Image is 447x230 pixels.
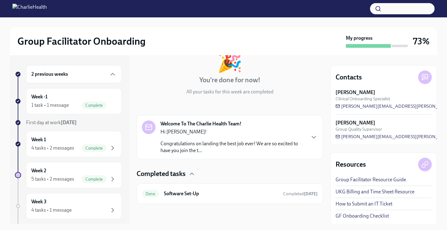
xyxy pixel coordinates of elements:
div: 4 tasks • 2 messages [31,145,74,151]
a: Week 34 tasks • 1 message [15,193,122,219]
h6: Week 1 [31,136,46,143]
span: Complete [82,146,106,151]
a: Week -11 task • 1 messageComplete [15,88,122,114]
h2: Group Facilitator Onboarding [17,35,146,47]
p: Hi [PERSON_NAME]! [160,129,305,135]
span: Completed [283,191,318,196]
a: DoneSoftware Set-UpCompleted[DATE] [142,189,318,199]
a: Week 14 tasks • 2 messagesComplete [15,131,122,157]
span: Clinical Onboarding Specialist [336,96,390,102]
div: 2 previous weeks [26,65,122,83]
strong: My progress [346,35,372,42]
strong: [PERSON_NAME] [336,120,375,126]
a: How to Submit an IT Ticket [336,201,392,207]
a: GF Onboarding Checklist [336,213,389,219]
p: All your tasks for this week are completed [186,88,273,95]
strong: Welcome To The Charlie Health Team! [160,120,242,127]
span: Complete [82,103,106,108]
h6: 2 previous weeks [31,71,68,78]
h6: Week -1 [31,93,47,100]
span: Complete [82,177,106,182]
span: September 17th, 2025 14:59 [283,191,318,197]
p: Congratulations on landing the best job ever! We are so excited to have you join the t... [160,140,305,154]
h4: You're done for now! [199,75,260,85]
strong: [DATE] [61,120,77,125]
strong: [DATE] [304,191,318,196]
div: 4 tasks • 1 message [31,207,72,214]
strong: [PERSON_NAME] [336,89,375,96]
h4: Contacts [336,73,362,82]
span: First day at work [26,120,77,125]
div: 5 tasks • 2 messages [31,176,74,183]
div: Completed tasks [137,169,323,178]
h3: 73% [413,36,430,47]
h4: Completed tasks [137,169,186,178]
a: Group Facilitator Resource Guide [336,176,406,183]
a: First day at work[DATE] [15,119,122,126]
a: UKG Billing and Time Sheet Resource [336,188,414,195]
img: CharlieHealth [12,4,47,14]
a: Week 25 tasks • 2 messagesComplete [15,162,122,188]
span: Group Quality Supervisor [336,126,382,132]
h6: Week 2 [31,167,46,174]
div: 1 task • 1 message [31,102,69,109]
h6: Software Set-Up [164,190,278,197]
h4: Resources [336,160,366,169]
span: Done [142,192,159,196]
div: 🎉 [217,51,242,72]
h6: Week 3 [31,198,47,205]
